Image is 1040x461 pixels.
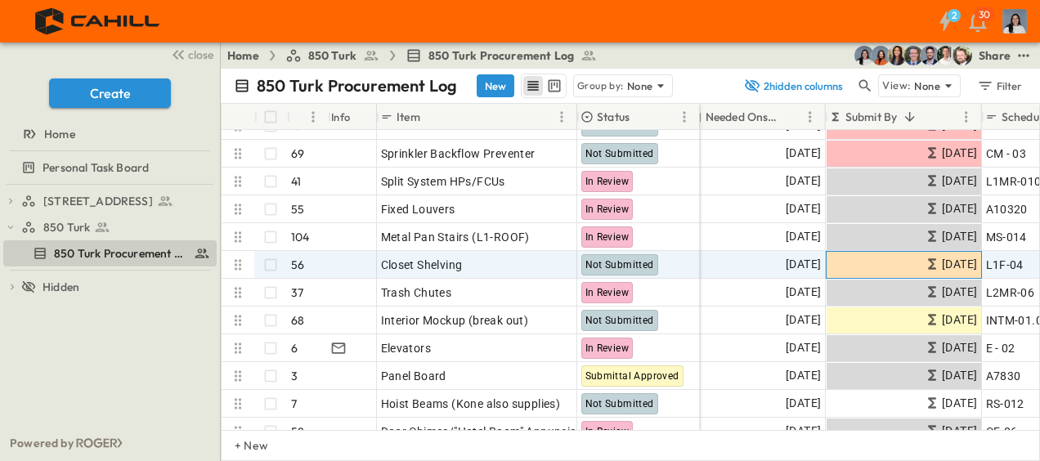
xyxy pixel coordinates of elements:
[577,78,624,94] p: Group by:
[43,279,79,295] span: Hidden
[986,229,1027,245] span: MS-014
[734,74,852,97] button: 2hidden columns
[942,283,977,302] span: [DATE]
[986,257,1024,273] span: L1F-04
[585,120,654,132] span: Not Submitted
[585,398,654,410] span: Not Submitted
[786,283,821,302] span: [DATE]
[477,74,514,97] button: New
[585,231,630,243] span: In Review
[291,173,301,190] p: 41
[786,144,821,163] span: [DATE]
[291,257,304,273] p: 56
[786,394,821,413] span: [DATE]
[887,46,907,65] img: Kim Bowen (kbowen@cahill-sf.com)
[882,77,911,95] p: View:
[381,257,463,273] span: Closet Shelving
[291,340,298,356] p: 6
[986,368,1021,384] span: A7830
[786,311,821,329] span: [DATE]
[381,145,536,162] span: Sprinkler Backflow Preventer
[585,315,654,326] span: Not Submitted
[43,159,149,176] span: Personal Task Board
[597,109,630,125] p: Status
[287,104,328,130] div: #
[291,396,297,412] p: 7
[43,193,153,209] span: [STREET_ADDRESS]
[381,201,455,217] span: Fixed Louvers
[900,108,918,126] button: Sort
[800,107,820,127] button: Menu
[3,156,213,179] a: Personal Task Board
[397,109,420,125] p: Item
[381,340,432,356] span: Elevators
[942,172,977,190] span: [DATE]
[786,172,821,190] span: [DATE]
[942,366,977,385] span: [DATE]
[235,437,244,454] p: + New
[1014,46,1033,65] button: test
[1002,9,1027,34] img: Profile Picture
[331,94,351,140] div: Info
[308,47,356,64] span: 850 Turk
[979,8,990,21] p: 30
[585,204,630,215] span: In Review
[675,107,694,127] button: Menu
[3,188,217,214] div: [STREET_ADDRESS]test
[986,423,1018,440] span: CF-06
[986,284,1035,301] span: L2MR-06
[3,154,217,181] div: Personal Task Boardtest
[585,176,630,187] span: In Review
[424,108,442,126] button: Sort
[291,284,303,301] p: 37
[291,312,304,329] p: 68
[21,190,213,213] a: [STREET_ADDRESS]
[942,394,977,413] span: [DATE]
[942,144,977,163] span: [DATE]
[953,46,972,65] img: Daniel Esposito (desposito@cahill-sf.com)
[21,216,213,239] a: 850 Turk
[986,145,1027,162] span: CM - 03
[552,107,572,127] button: Menu
[291,368,298,384] p: 3
[942,199,977,218] span: [DATE]
[986,396,1024,412] span: RS-012
[381,312,529,329] span: Interior Mockup (break out)
[929,7,962,36] button: 2
[381,173,505,190] span: Split System HPs/FCUs
[291,423,304,440] p: 58
[3,240,217,266] div: 850 Turk Procurement Logtest
[942,227,977,246] span: [DATE]
[291,201,304,217] p: 55
[49,78,171,108] button: Create
[585,342,630,354] span: In Review
[952,9,957,22] h6: 2
[585,426,630,437] span: In Review
[20,4,177,38] img: 4f72bfc4efa7236828875bac24094a5ddb05241e32d018417354e964050affa1.png
[328,104,377,130] div: Info
[845,109,898,125] p: Submit By
[3,242,213,265] a: 850 Turk Procurement Log
[786,255,821,274] span: [DATE]
[782,108,800,126] button: Sort
[521,74,567,98] div: table view
[633,108,651,126] button: Sort
[381,284,452,301] span: Trash Chutes
[942,255,977,274] span: [DATE]
[164,43,217,65] button: close
[291,229,310,245] p: 104
[544,76,564,96] button: kanban view
[43,219,90,235] span: 850 Turk
[3,214,217,240] div: 850 Turktest
[294,108,312,126] button: Sort
[381,423,599,440] span: Door Chimes/"Hotel Room" Annunciators
[786,199,821,218] span: [DATE]
[942,311,977,329] span: [DATE]
[627,78,653,94] p: None
[957,107,976,127] button: Menu
[585,287,630,298] span: In Review
[786,227,821,246] span: [DATE]
[942,422,977,441] span: [DATE]
[786,366,821,385] span: [DATE]
[188,47,213,63] span: close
